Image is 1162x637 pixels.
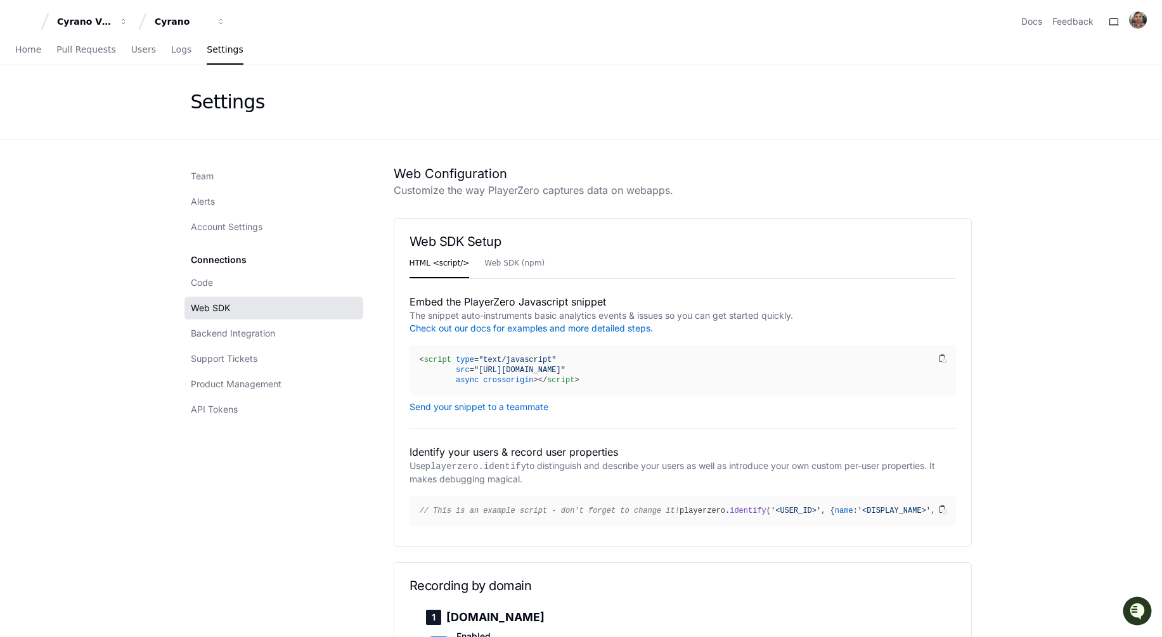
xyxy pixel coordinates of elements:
button: Send your snippet to a teammate [410,402,548,412]
a: Settings [207,35,243,65]
span: script [424,356,451,364]
span: Users [131,46,156,53]
a: API Tokens [184,398,363,421]
div: We're available if you need us! [43,107,160,117]
a: Team [184,165,363,188]
span: Use to distinguish and describe your users as well as introduce your own custom per-user properti... [410,460,936,484]
img: 1756235613930-3d25f9e4-fa56-45dd-b3ad-e072dfbd1548 [13,94,36,117]
span: '<DISPLAY_NAME>' [858,506,931,515]
a: Account Settings [184,216,363,238]
h2: Recording by domain [410,578,956,593]
span: name [835,506,853,515]
span: Home [15,46,41,53]
span: Web SDK (npm) [484,259,545,267]
span: Team [191,170,214,183]
h1: Embed the PlayerZero Javascript snippet [410,294,956,309]
span: Support Tickets [191,352,257,365]
span: // This is an example script - don't forget to change it! [420,506,680,515]
span: async [456,376,479,385]
a: Code [184,271,363,294]
span: Pull Requests [56,46,115,53]
a: Backend Integration [184,322,363,345]
span: Alerts [191,195,215,208]
div: 1 [426,610,441,625]
span: Settings [207,46,243,53]
span: playerzero.identify [425,461,527,472]
button: Cyrano Video [52,10,133,33]
button: Start new chat [216,98,231,113]
span: </ > [538,376,579,385]
iframe: Open customer support [1121,595,1156,629]
span: crossorigin [483,376,533,385]
a: Product Management [184,373,363,396]
a: Web SDK [184,297,363,319]
span: src [456,366,470,375]
h1: Identify your users & record user properties [410,444,956,460]
span: Product Management [191,378,281,390]
span: type [456,356,474,364]
img: PlayerZero [13,13,38,38]
span: HTML <script/> [410,259,470,267]
a: Users [131,35,156,65]
a: Alerts [184,190,363,213]
span: API Tokens [191,403,238,416]
a: Home [15,35,41,65]
img: AGNmyxYqp6hYw365fKlADsjVA77CNgqj1AUX_s_d6AuG=s96-c [1129,11,1147,29]
span: Logs [171,46,191,53]
a: Check out our docs for examples and more detailed steps. [410,323,653,333]
span: Backend Integration [191,327,275,340]
span: Web SDK [191,302,230,314]
span: script [547,376,574,385]
a: Pull Requests [56,35,115,65]
h2: Customize the way PlayerZero captures data on webapps. [394,183,972,198]
span: Code [191,276,213,289]
span: "text/javascript" [479,356,556,364]
div: Settings [191,91,265,113]
h1: Web Configuration [394,165,972,183]
a: Docs [1021,15,1042,28]
span: Pylon [126,133,153,143]
h5: [DOMAIN_NAME] [426,610,741,625]
div: Start new chat [43,94,208,107]
button: Feedback [1052,15,1094,28]
span: < = = > [420,356,565,385]
span: Account Settings [191,221,262,233]
span: "[URL][DOMAIN_NAME]" [474,366,565,375]
div: Cyrano [155,15,209,28]
div: playerzero. ( , { : , : , : }); [420,506,936,516]
a: Support Tickets [184,347,363,370]
span: identify [730,506,766,515]
button: Cyrano [150,10,231,33]
div: Welcome [13,51,231,71]
h2: The snippet auto-instruments basic analytics events & issues so you can get started quickly. [410,309,956,335]
h2: Web SDK Setup [410,234,956,249]
a: Powered byPylon [89,132,153,143]
a: Logs [171,35,191,65]
span: '<USER_ID>' [771,506,821,515]
div: Cyrano Video [57,15,112,28]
